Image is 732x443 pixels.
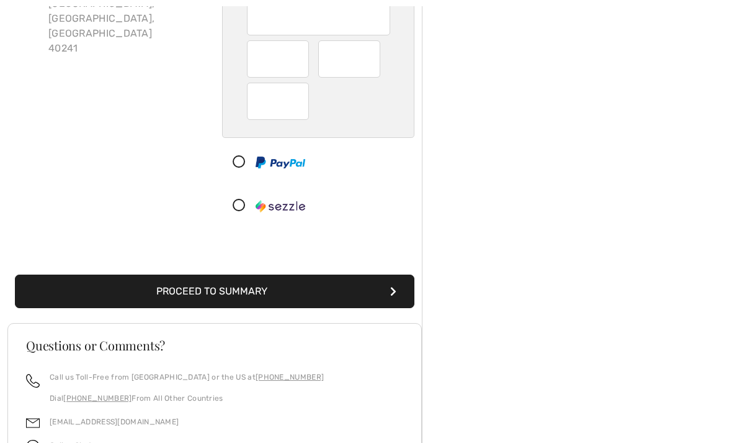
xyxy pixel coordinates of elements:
[50,418,179,426] a: [EMAIL_ADDRESS][DOMAIN_NAME]
[26,416,40,430] img: email
[257,87,301,116] iframe: Secure Credit Card Frame - CVV
[257,45,301,73] iframe: Secure Credit Card Frame - Expiration Month
[26,374,40,388] img: call
[256,157,305,168] img: PayPal
[63,394,132,403] a: [PHONE_NUMBER]
[256,200,305,212] img: Sezzle
[257,2,382,31] iframe: Secure Credit Card Frame - Credit Card Number
[50,393,324,404] p: Dial From All Other Countries
[15,275,414,308] button: Proceed to Summary
[50,372,324,383] p: Call us Toll-Free from [GEOGRAPHIC_DATA] or the US at
[328,45,372,73] iframe: Secure Credit Card Frame - Expiration Year
[26,339,403,352] h3: Questions or Comments?
[256,373,324,381] a: [PHONE_NUMBER]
